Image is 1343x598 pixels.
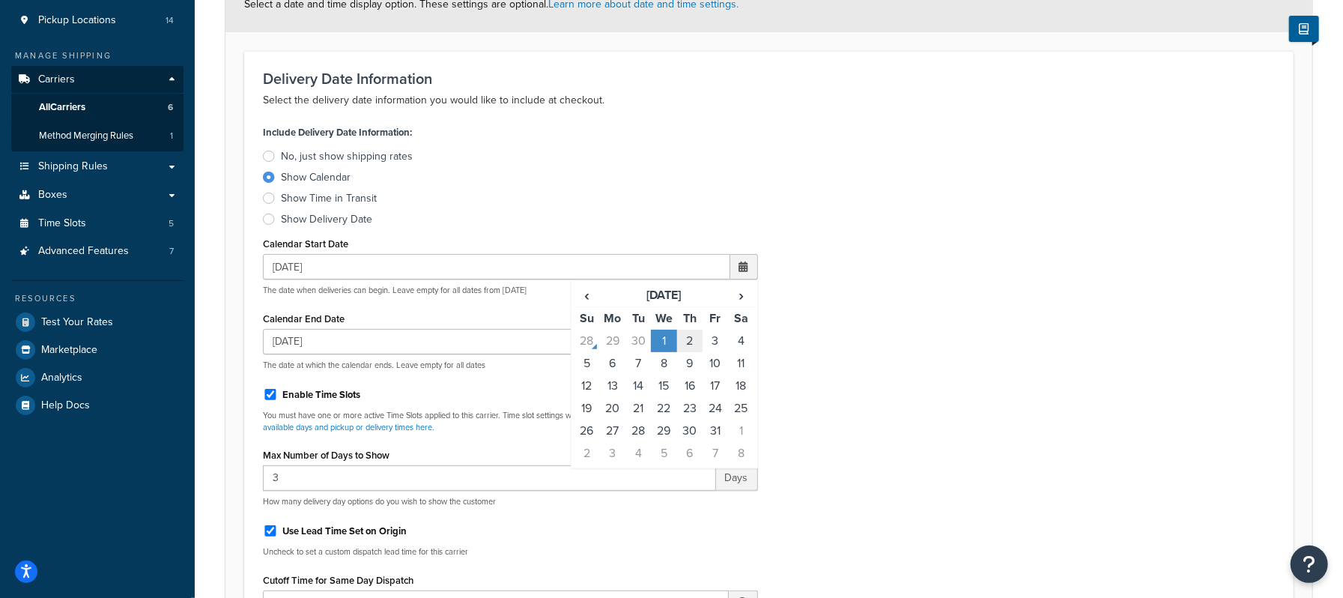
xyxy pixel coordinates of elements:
[728,330,754,352] td: 4
[11,94,184,121] a: AllCarriers6
[600,352,625,375] td: 6
[41,316,113,329] span: Test Your Rates
[728,397,754,420] td: 25
[11,336,184,363] a: Marketplace
[11,309,184,336] a: Test Your Rates
[703,442,728,465] td: 7
[625,420,651,442] td: 28
[600,397,625,420] td: 20
[575,285,599,306] span: ‹
[677,397,703,420] td: 23
[263,122,412,143] label: Include Delivery Date Information:
[38,217,86,230] span: Time Slots
[728,352,754,375] td: 11
[728,307,754,330] th: Sa
[169,245,174,258] span: 7
[263,575,413,586] label: Cutoff Time for Same Day Dispatch
[281,170,351,185] div: Show Calendar
[651,375,676,397] td: 15
[11,122,184,150] a: Method Merging Rules1
[575,442,600,465] td: 2
[281,212,372,227] div: Show Delivery Date
[281,149,413,164] div: No, just show shipping rates
[575,330,600,352] td: 28
[38,245,129,258] span: Advanced Features
[263,450,389,461] label: Max Number of Days to Show
[651,352,676,375] td: 8
[263,313,345,324] label: Calendar End Date
[575,307,600,330] th: Su
[11,364,184,391] a: Analytics
[728,375,754,397] td: 18
[11,122,184,150] li: Method Merging Rules
[11,238,184,265] a: Advanced Features7
[600,442,625,465] td: 3
[38,73,75,86] span: Carriers
[600,307,625,330] th: Mo
[677,442,703,465] td: 6
[651,307,676,330] th: We
[625,375,651,397] td: 14
[625,330,651,352] td: 30
[11,210,184,238] li: Time Slots
[651,330,676,352] td: 1
[677,330,703,352] td: 2
[166,14,174,27] span: 14
[282,525,407,538] label: Use Lead Time Set on Origin
[263,496,758,507] p: How many delivery day options do you wish to show the customer
[281,191,377,206] div: Show Time in Transit
[11,181,184,209] a: Boxes
[263,546,758,558] p: Uncheck to set a custom dispatch lead time for this carrier
[600,284,728,307] th: [DATE]
[728,420,754,442] td: 1
[625,397,651,420] td: 21
[38,160,108,173] span: Shipping Rules
[677,375,703,397] td: 16
[625,307,651,330] th: Tu
[575,375,600,397] td: 12
[651,442,676,465] td: 5
[600,375,625,397] td: 13
[1289,16,1319,42] button: Show Help Docs
[263,410,758,433] p: You must have one or more active Time Slots applied to this carrier. Time slot settings will only...
[625,352,651,375] td: 7
[728,442,754,465] td: 8
[38,189,67,202] span: Boxes
[677,307,703,330] th: Th
[575,352,600,375] td: 5
[168,101,173,114] span: 6
[729,285,753,306] span: ›
[1291,546,1328,583] button: Open Resource Center
[41,399,90,412] span: Help Docs
[11,238,184,265] li: Advanced Features
[170,130,173,142] span: 1
[651,397,676,420] td: 22
[651,420,676,442] td: 29
[263,238,348,250] label: Calendar Start Date
[703,352,728,375] td: 10
[703,330,728,352] td: 3
[263,409,749,432] a: Set available days and pickup or delivery times here.
[282,388,360,402] label: Enable Time Slots
[677,420,703,442] td: 30
[41,344,97,357] span: Marketplace
[41,372,82,384] span: Analytics
[703,307,728,330] th: Fr
[263,70,1275,87] h3: Delivery Date Information
[11,392,184,419] a: Help Docs
[39,130,133,142] span: Method Merging Rules
[11,153,184,181] a: Shipping Rules
[38,14,116,27] span: Pickup Locations
[703,397,728,420] td: 24
[625,442,651,465] td: 4
[11,49,184,62] div: Manage Shipping
[600,420,625,442] td: 27
[11,210,184,238] a: Time Slots5
[11,7,184,34] a: Pickup Locations14
[716,465,758,491] span: Days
